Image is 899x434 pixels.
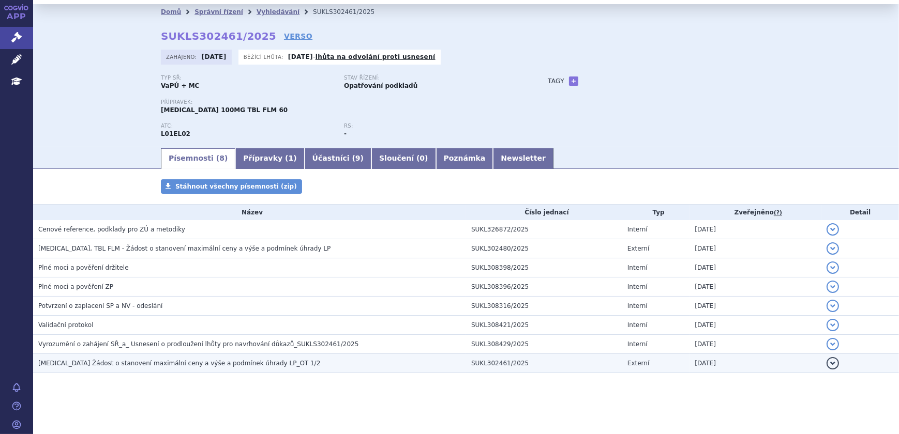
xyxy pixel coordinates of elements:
th: Číslo jednací [466,205,622,220]
span: 9 [355,154,361,162]
span: CALQUENCE, TBL FLM - Žádost o stanovení maximální ceny a výše a podmínek úhrady LP [38,245,331,252]
td: SUKL308421/2025 [466,316,622,335]
button: detail [827,357,839,369]
th: Zveřejněno [690,205,821,220]
span: CALQUENCE Žádost o stanovení maximální ceny a výše a podmínek úhrady LP_OT 1/2 [38,360,320,367]
span: Interní [627,226,648,233]
td: SUKL308396/2025 [466,277,622,297]
td: [DATE] [690,354,821,373]
a: Stáhnout všechny písemnosti (zip) [161,179,302,194]
a: Newsletter [493,148,553,169]
a: Správní řízení [194,8,243,16]
td: [DATE] [690,335,821,354]
th: Typ [622,205,690,220]
span: Interní [627,283,648,290]
span: Interní [627,340,648,348]
strong: VaPÚ + MC [161,82,199,89]
strong: AKALABRUTINIB [161,130,190,137]
strong: [DATE] [202,53,227,60]
a: Účastníci (9) [305,148,371,169]
strong: - [344,130,347,137]
a: Poznámka [436,148,493,169]
p: ATC: [161,123,334,129]
span: 1 [289,154,294,162]
strong: [DATE] [288,53,313,60]
td: [DATE] [690,239,821,258]
strong: SUKLS302461/2025 [161,30,276,42]
p: RS: [344,123,517,129]
span: Interní [627,264,648,271]
span: Vyrozumění o zahájení SŘ_a_ Usnesení o prodloužení lhůty pro navrhování důkazů_SUKLS302461/2025 [38,340,358,348]
a: VERSO [284,31,312,41]
p: Přípravek: [161,99,527,105]
h3: Tagy [548,75,564,87]
td: SUKL302480/2025 [466,239,622,258]
td: [DATE] [690,297,821,316]
td: SUKL308398/2025 [466,258,622,277]
a: Sloučení (0) [371,148,436,169]
p: - [288,53,436,61]
li: SUKLS302461/2025 [313,4,388,20]
span: Plné moci a pověření ZP [38,283,113,290]
button: detail [827,300,839,312]
span: 0 [419,154,425,162]
button: detail [827,242,839,255]
span: Validační protokol [38,321,94,329]
td: SUKL326872/2025 [466,220,622,239]
span: Interní [627,302,648,309]
span: Stáhnout všechny písemnosti (zip) [175,183,297,190]
a: Domů [161,8,181,16]
th: Detail [821,205,899,220]
span: Běžící lhůta: [244,53,286,61]
span: Zahájeno: [166,53,199,61]
p: Typ SŘ: [161,75,334,81]
button: detail [827,281,839,293]
a: + [569,76,578,86]
p: Stav řízení: [344,75,517,81]
span: [MEDICAL_DATA] 100MG TBL FLM 60 [161,106,288,114]
span: Cenové reference, podklady pro ZÚ a metodiky [38,226,185,233]
a: Písemnosti (8) [161,148,235,169]
td: [DATE] [690,258,821,277]
span: Interní [627,321,648,329]
span: Externí [627,360,649,367]
th: Název [33,205,466,220]
strong: Opatřování podkladů [344,82,417,89]
td: SUKL302461/2025 [466,354,622,373]
td: SUKL308429/2025 [466,335,622,354]
a: lhůta na odvolání proti usnesení [316,53,436,60]
a: Přípravky (1) [235,148,304,169]
button: detail [827,261,839,274]
a: Vyhledávání [257,8,299,16]
abbr: (?) [774,209,782,216]
button: detail [827,223,839,236]
span: Potvrzení o zaplacení SP a NV - odeslání [38,302,162,309]
span: Externí [627,245,649,252]
span: Plné moci a pověření držitele [38,264,129,271]
span: 8 [219,154,224,162]
td: [DATE] [690,277,821,297]
td: SUKL308316/2025 [466,297,622,316]
button: detail [827,338,839,350]
button: detail [827,319,839,331]
td: [DATE] [690,220,821,239]
td: [DATE] [690,316,821,335]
